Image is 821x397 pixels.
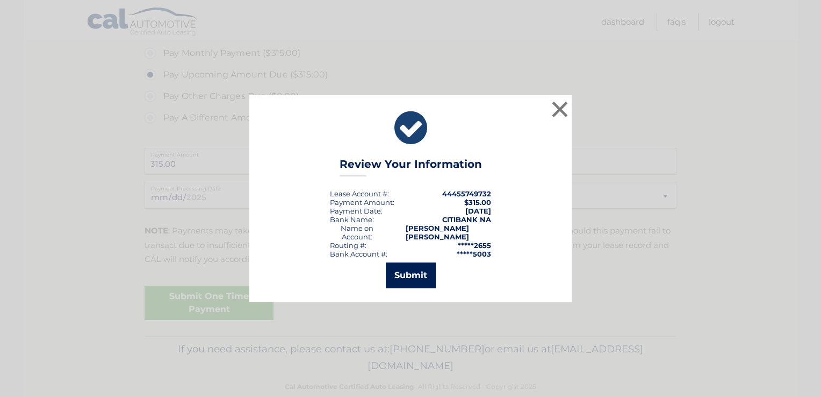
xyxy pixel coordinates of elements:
span: Payment Date [330,207,381,215]
strong: CITIBANK NA [442,215,491,224]
button: Submit [386,263,436,288]
div: Routing #: [330,241,366,250]
span: [DATE] [465,207,491,215]
div: Payment Amount: [330,198,394,207]
span: $315.00 [464,198,491,207]
div: Bank Name: [330,215,374,224]
div: Lease Account #: [330,189,389,198]
button: × [549,98,571,120]
strong: 44455749732 [442,189,491,198]
div: : [330,207,383,215]
h3: Review Your Information [340,158,482,176]
div: Name on Account: [330,224,384,241]
div: Bank Account #: [330,250,387,258]
strong: [PERSON_NAME] [PERSON_NAME] [406,224,469,241]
